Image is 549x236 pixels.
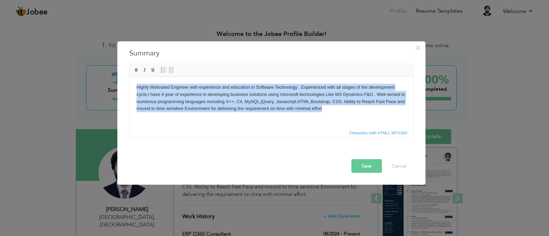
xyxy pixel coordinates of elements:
a: Italic [141,66,149,74]
button: Cancel [385,159,413,173]
div: Statistics [348,129,409,136]
button: Save [351,159,382,173]
a: Bold [133,66,140,74]
a: Insert/Remove Numbered List [160,66,167,74]
iframe: Rich Text Editor, summaryEditor [130,77,413,128]
span: Characters (with HTML): 487/1000 [348,129,409,136]
a: Underline [149,66,157,74]
h3: Summary [129,48,413,58]
button: Close [413,42,424,53]
span: × [415,41,421,54]
a: Insert/Remove Bulleted List [168,66,175,74]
